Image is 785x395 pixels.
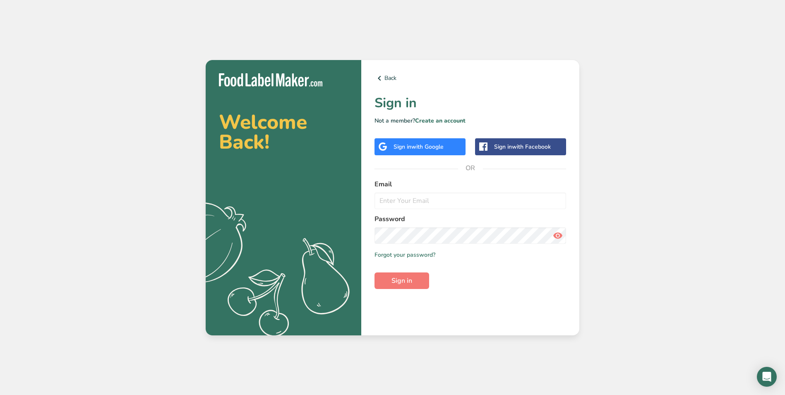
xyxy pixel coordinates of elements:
[374,250,435,259] a: Forgot your password?
[394,142,444,151] div: Sign in
[374,272,429,289] button: Sign in
[512,143,551,151] span: with Facebook
[374,93,566,113] h1: Sign in
[219,73,322,87] img: Food Label Maker
[411,143,444,151] span: with Google
[374,214,566,224] label: Password
[391,276,412,286] span: Sign in
[374,179,566,189] label: Email
[374,116,566,125] p: Not a member?
[415,117,466,125] a: Create an account
[757,367,777,387] div: Open Intercom Messenger
[219,112,348,152] h2: Welcome Back!
[494,142,551,151] div: Sign in
[458,156,483,181] span: OR
[374,73,566,83] a: Back
[374,193,566,209] input: Enter Your Email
